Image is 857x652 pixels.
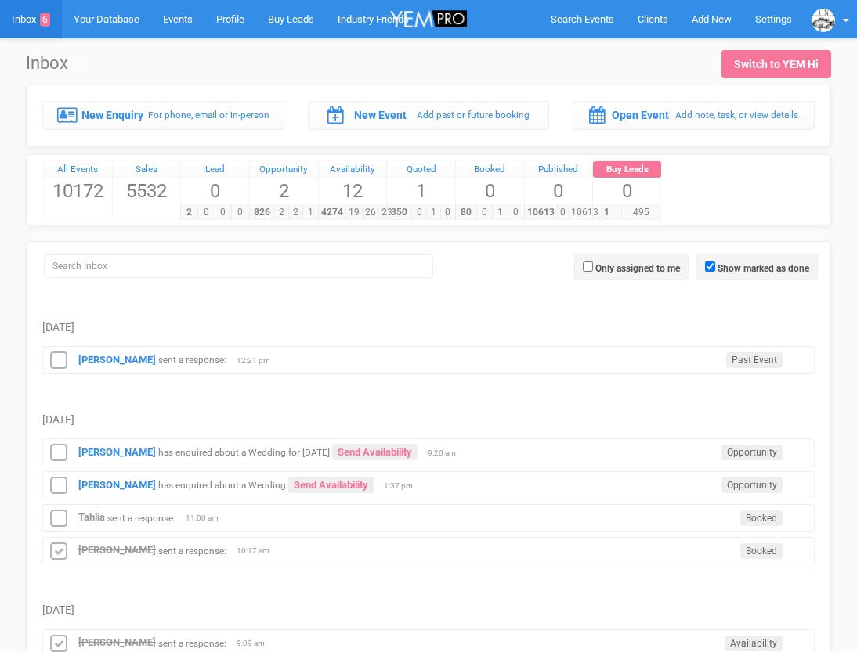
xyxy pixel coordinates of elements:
[725,636,783,651] span: Availability
[78,446,156,458] a: [PERSON_NAME]
[186,513,225,524] span: 11:00 am
[621,205,661,220] span: 495
[740,543,783,559] span: Booked
[158,480,286,491] small: has enquired about a Wedding
[721,50,831,78] a: Switch to YEM Hi
[319,161,387,178] a: Availability
[387,178,455,204] span: 1
[42,101,284,129] a: New Enquiry For phone, email or in-person
[274,205,289,220] span: 2
[237,355,276,366] span: 12:21 pm
[237,638,276,649] span: 9:09 am
[734,56,819,72] div: Switch to YEM Hi
[740,510,783,526] span: Booked
[384,481,423,492] span: 1:37 pm
[612,107,669,123] label: Open Event
[40,13,50,27] span: 6
[387,161,455,178] a: Quoted
[551,13,614,25] span: Search Events
[557,205,569,220] span: 0
[476,205,493,220] span: 0
[250,161,318,178] a: Opportunity
[417,110,530,121] small: Add past or future booking
[44,254,433,278] input: Search Inbox
[237,546,276,557] span: 10:17 am
[288,477,374,493] a: Send Availability
[318,205,346,220] span: 4274
[180,205,198,220] span: 2
[249,205,275,220] span: 826
[411,205,426,220] span: 0
[508,205,524,220] span: 0
[181,161,249,178] a: Lead
[42,322,815,333] h5: [DATE]
[81,107,143,123] label: New Enquiry
[718,261,809,276] label: Show marked as done
[440,205,455,220] span: 0
[44,178,112,204] span: 10172
[426,205,441,220] span: 1
[158,545,226,556] small: sent a response:
[721,445,783,460] span: Opportunity
[113,161,181,178] a: Sales
[354,107,407,123] label: New Event
[158,355,226,366] small: sent a response:
[158,637,226,648] small: sent a response:
[573,101,815,129] a: Open Event Add note, task, or view details
[721,477,783,493] span: Opportunity
[288,205,303,220] span: 2
[812,9,835,32] img: data
[726,352,783,368] span: Past Event
[593,178,661,204] span: 0
[332,444,418,460] a: Send Availability
[456,161,524,178] a: Booked
[692,13,732,25] span: Add New
[524,205,558,220] span: 10613
[197,205,215,220] span: 0
[181,178,249,204] span: 0
[456,178,524,204] span: 0
[215,205,233,220] span: 0
[675,110,798,121] small: Add note, task, or view details
[345,205,363,220] span: 19
[158,447,330,458] small: has enquired about a Wedding for [DATE]
[593,161,661,178] a: Buy Leads
[78,354,156,366] a: [PERSON_NAME]
[319,178,387,204] span: 12
[44,161,112,178] a: All Events
[362,205,379,220] span: 26
[525,161,593,178] a: Published
[42,414,815,426] h5: [DATE]
[113,178,181,204] span: 5532
[568,205,602,220] span: 10613
[592,205,621,220] span: 1
[492,205,508,220] span: 1
[302,205,317,220] span: 1
[42,604,815,616] h5: [DATE]
[595,261,680,276] label: Only assigned to me
[638,13,668,25] span: Clients
[428,448,467,459] span: 9:20 am
[250,178,318,204] span: 2
[78,511,105,523] a: Tahlia
[78,479,156,491] a: [PERSON_NAME]
[78,636,156,648] a: [PERSON_NAME]
[231,205,249,220] span: 0
[26,54,86,73] h1: Inbox
[378,205,396,220] span: 23
[386,205,412,220] span: 350
[455,205,477,220] span: 80
[78,544,156,556] strong: [PERSON_NAME]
